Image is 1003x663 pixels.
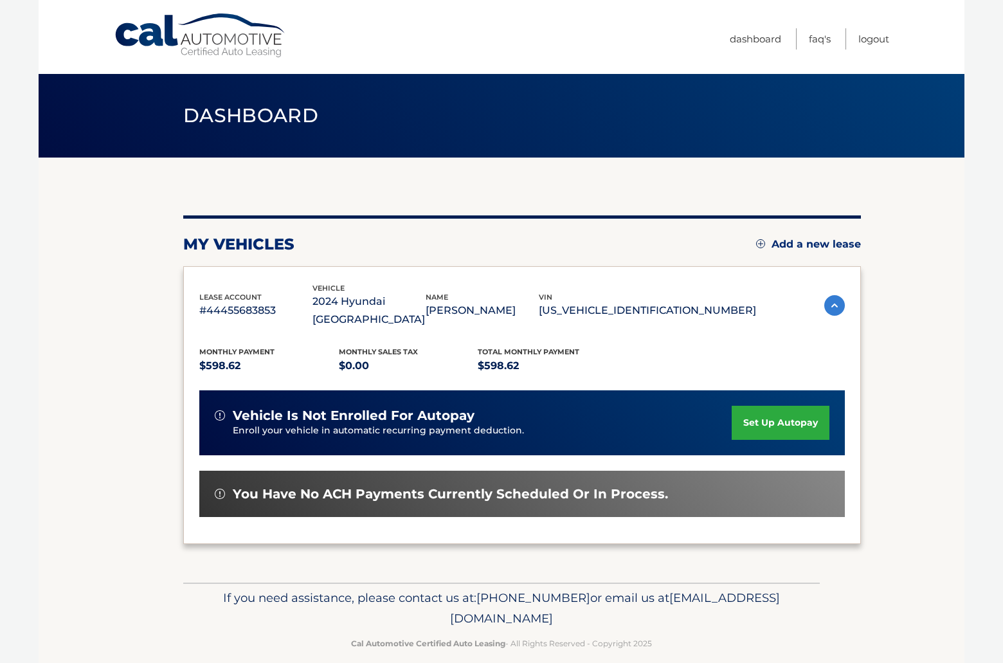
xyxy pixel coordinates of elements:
span: Total Monthly Payment [478,347,579,356]
a: Cal Automotive [114,13,287,59]
p: - All Rights Reserved - Copyright 2025 [192,637,811,650]
span: name [426,293,448,302]
h2: my vehicles [183,235,294,254]
span: vehicle [312,284,345,293]
span: lease account [199,293,262,302]
img: alert-white.svg [215,410,225,421]
p: $598.62 [478,357,617,375]
img: accordion-active.svg [824,295,845,316]
p: $598.62 [199,357,339,375]
a: Add a new lease [756,238,861,251]
strong: Cal Automotive Certified Auto Leasing [351,639,505,648]
a: Dashboard [730,28,781,50]
img: alert-white.svg [215,489,225,499]
a: FAQ's [809,28,831,50]
p: #44455683853 [199,302,312,320]
span: Monthly Payment [199,347,275,356]
span: vin [539,293,552,302]
a: Logout [858,28,889,50]
span: Dashboard [183,104,318,127]
span: vehicle is not enrolled for autopay [233,408,474,424]
span: You have no ACH payments currently scheduled or in process. [233,486,668,502]
img: add.svg [756,239,765,248]
p: 2024 Hyundai [GEOGRAPHIC_DATA] [312,293,426,329]
p: $0.00 [339,357,478,375]
span: Monthly sales Tax [339,347,418,356]
span: [PHONE_NUMBER] [476,590,590,605]
p: If you need assistance, please contact us at: or email us at [192,588,811,629]
p: Enroll your vehicle in automatic recurring payment deduction. [233,424,732,438]
p: [US_VEHICLE_IDENTIFICATION_NUMBER] [539,302,756,320]
p: [PERSON_NAME] [426,302,539,320]
a: set up autopay [732,406,829,440]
